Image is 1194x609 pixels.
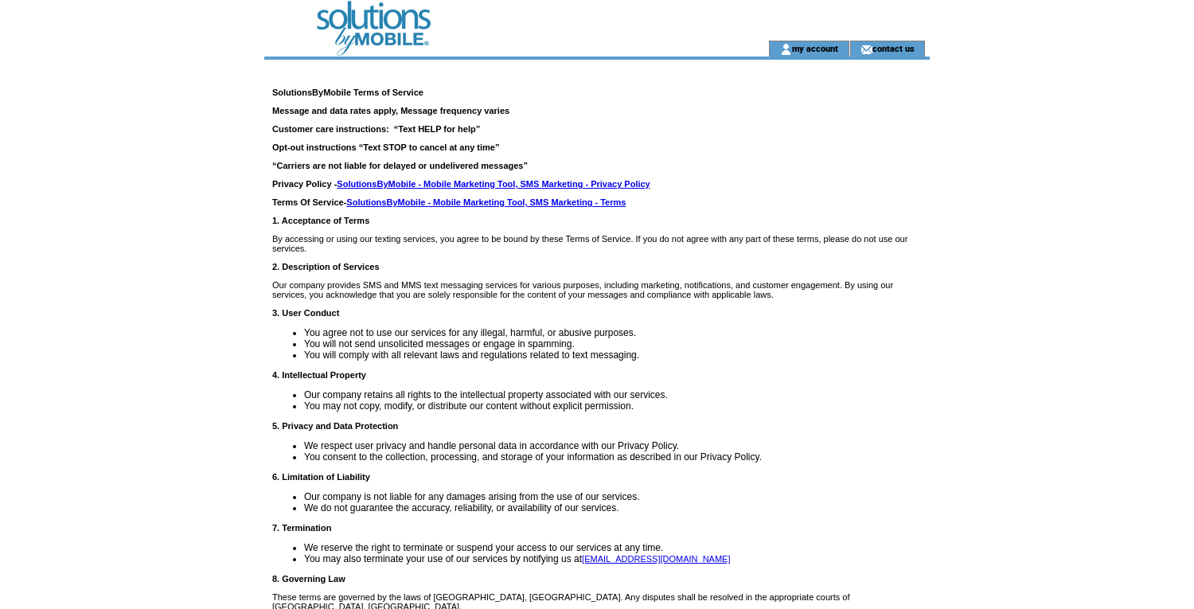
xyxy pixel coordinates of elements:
li: We reserve the right to terminate or suspend your access to our services at any time. [304,542,930,553]
li: You consent to the collection, processing, and storage of your information as described in our Pr... [304,451,930,463]
strong: Opt-out instructions “Text STOP to cancel at any time” [272,142,499,152]
strong: Privacy Policy - [272,179,650,189]
a: my account [792,43,838,53]
strong: SolutionsByMobile Terms of Service [272,88,423,97]
img: contact_us_icon.gif [860,43,872,56]
li: Our company retains all rights to the intellectual property associated with our services. [304,389,930,400]
a: [EMAIL_ADDRESS][DOMAIN_NAME] [582,554,730,564]
strong: 7. Termination [272,523,331,533]
a: SolutionsByMobile - Mobile Marketing Tool, SMS Marketing - Terms [346,197,626,207]
strong: “Carriers are not liable for delayed or undelivered messages” [272,161,528,170]
strong: Message and data rates apply, Message frequency varies [272,106,509,115]
strong: Customer care instructions: “Text HELP for help” [272,124,480,134]
li: You agree not to use our services for any illegal, harmful, or abusive purposes. [304,327,930,338]
strong: 4. Intellectual Property [272,370,366,380]
a: contact us [872,43,915,53]
li: We do not guarantee the accuracy, reliability, or availability of our services. [304,502,930,513]
p: By accessing or using our texting services, you agree to be bound by these Terms of Service. If y... [272,234,930,253]
li: You may also terminate your use of our services by notifying us at [304,553,930,564]
a: SolutionsByMobile - Mobile Marketing Tool, SMS Marketing - Privacy Policy [337,179,650,189]
strong: 6. Limitation of Liability [272,472,370,482]
strong: 1. Acceptance of Terms [272,216,369,225]
li: Our company is not liable for any damages arising from the use of our services. [304,491,930,502]
li: You will not send unsolicited messages or engage in spamming. [304,338,930,349]
strong: 2. Description of Services [272,262,380,271]
li: You will comply with all relevant laws and regulations related to text messaging. [304,349,930,361]
p: Our company provides SMS and MMS text messaging services for various purposes, including marketin... [272,280,930,299]
li: You may not copy, modify, or distribute our content without explicit permission. [304,400,930,412]
strong: 3. User Conduct [272,308,339,318]
img: account_icon.gif [780,43,792,56]
strong: 8. Governing Law [272,574,345,584]
strong: Terms Of Service- [272,197,626,207]
strong: 5. Privacy and Data Protection [272,421,398,431]
li: We respect user privacy and handle personal data in accordance with our Privacy Policy. [304,440,930,451]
